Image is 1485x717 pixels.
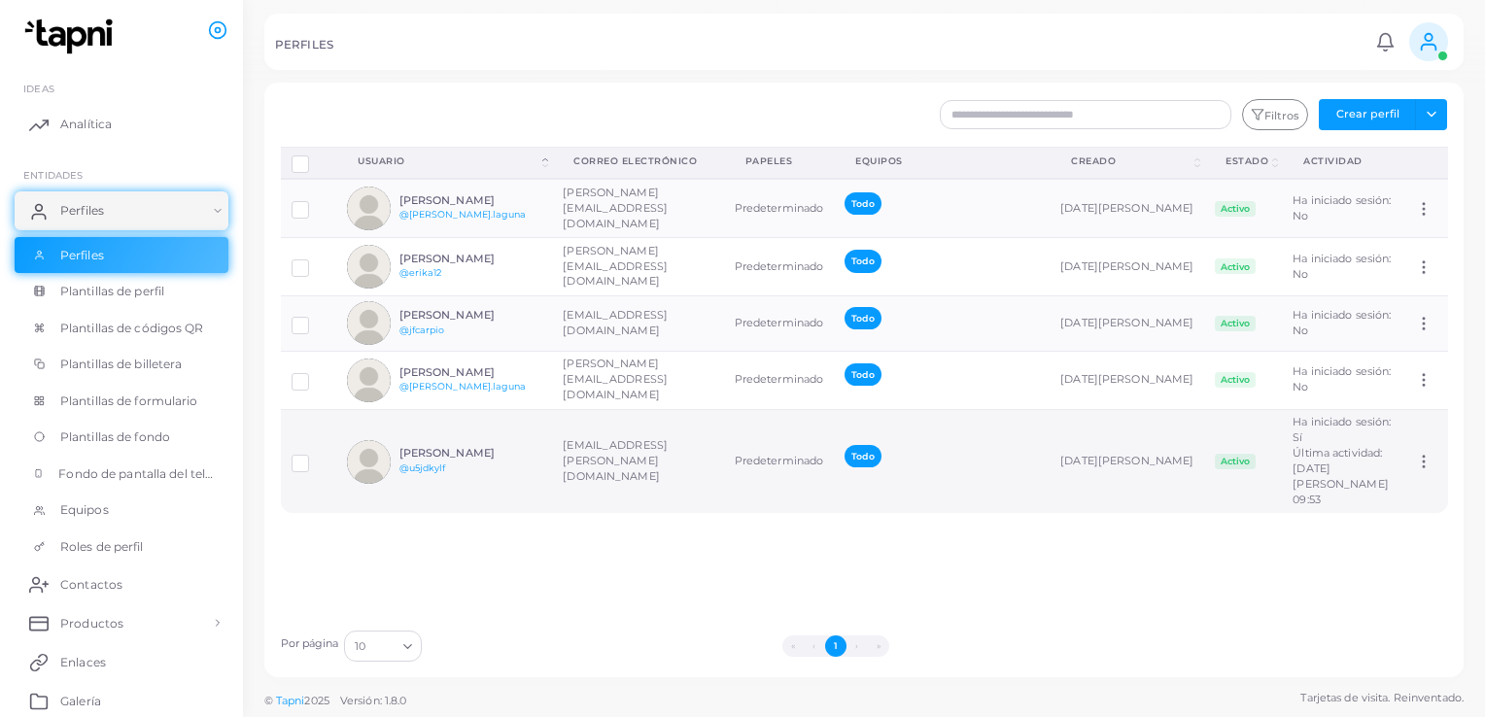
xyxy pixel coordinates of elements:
[1215,258,1256,274] span: Activo
[1293,252,1391,281] span: Ha iniciado sesión: No
[340,694,407,707] span: Versión: 1.8.0
[1215,201,1256,217] span: Activo
[358,154,538,168] div: Usuario
[1050,351,1204,409] td: [DATE][PERSON_NAME]
[428,635,1244,657] ul: Paginación
[347,358,391,402] img: avatar
[399,381,526,392] a: @[PERSON_NAME].laguna
[15,310,228,347] a: Plantillas de códigos QR
[724,179,835,237] td: Predeterminado
[1404,147,1447,179] th: Acción
[15,603,228,642] a: Productos
[60,576,122,594] span: Contactos
[399,462,446,473] a: @u5jdkylf
[745,154,813,168] div: Papeles
[344,631,422,662] div: Buscar opción
[845,307,881,329] span: Todo
[347,245,391,289] img: avatar
[573,154,702,168] div: Correo electrónico
[845,250,881,272] span: Todo
[15,564,228,603] a: Contactos
[845,445,881,467] span: Todo
[399,366,542,379] h6: [PERSON_NAME]
[1050,238,1204,296] td: [DATE][PERSON_NAME]
[264,693,406,709] span: ©
[347,301,391,345] img: avatar
[15,346,228,383] a: Plantillas de billetera
[1215,316,1256,331] span: Activo
[1215,454,1256,469] span: Activo
[15,383,228,420] a: Plantillas de formulario
[60,428,170,446] span: Plantillas de fondo
[15,105,228,144] a: Analítica
[1319,99,1416,130] button: Crear perfil
[355,637,365,657] font: 10
[1303,154,1383,168] div: actividad
[1293,446,1388,506] span: Última actividad: [DATE][PERSON_NAME] 09:53
[60,693,101,710] span: Galería
[15,642,228,681] a: Enlaces
[399,194,542,207] h6: [PERSON_NAME]
[552,179,723,237] td: [PERSON_NAME][EMAIL_ADDRESS][DOMAIN_NAME]
[281,147,337,179] th: Selección de filas
[367,635,396,657] input: Buscar opción
[552,409,723,513] td: [EMAIL_ADDRESS][PERSON_NAME][DOMAIN_NAME]
[399,309,542,322] h6: [PERSON_NAME]
[60,356,183,373] span: Plantillas de billetera
[1293,415,1391,444] span: Ha iniciado sesión: Sí
[23,169,83,181] span: ENTIDADES
[399,447,542,460] h6: [PERSON_NAME]
[724,295,835,351] td: Predeterminado
[60,615,123,632] span: Productos
[1293,308,1391,337] span: Ha iniciado sesión: No
[275,38,333,51] h5: PERFILES
[1293,193,1391,222] span: Ha iniciado sesión: No
[15,492,228,529] a: Equipos
[58,465,214,483] span: Fondo de pantalla del teléfono
[552,295,723,351] td: [EMAIL_ADDRESS][DOMAIN_NAME]
[399,209,526,220] a: @[PERSON_NAME].laguna
[60,116,112,133] span: Analítica
[1293,364,1391,393] span: Ha iniciado sesión: No
[60,538,144,556] span: Roles de perfil
[60,283,164,300] span: Plantillas de perfil
[855,154,1028,168] div: Equipos
[15,456,228,493] a: Fondo de pantalla del teléfono
[1050,179,1204,237] td: [DATE][PERSON_NAME]
[17,18,125,54] img: logotipo
[1071,154,1191,168] div: Creado
[60,501,109,519] span: Equipos
[399,253,542,265] h6: [PERSON_NAME]
[1215,372,1256,388] span: Activo
[399,267,442,278] a: @erika12
[15,191,228,230] a: Perfiles
[825,635,846,657] button: Ir a la página 1
[60,247,104,264] span: Perfiles
[347,440,391,484] img: avatar
[1050,295,1204,351] td: [DATE][PERSON_NAME]
[399,324,445,335] a: @jfcarpio
[60,202,104,220] span: Perfiles
[60,654,106,671] span: Enlaces
[15,529,228,565] a: Roles de perfil
[23,83,54,94] span: IDEAS
[1242,99,1308,130] button: Filtros
[281,636,339,652] label: Por página
[1300,690,1464,706] span: Tarjetas de visita. Reinventado.
[60,320,204,337] span: Plantillas de códigos QR
[1226,154,1268,168] div: Estado
[15,237,228,274] a: Perfiles
[552,351,723,409] td: [PERSON_NAME][EMAIL_ADDRESS][DOMAIN_NAME]
[15,419,228,456] a: Plantillas de fondo
[724,351,835,409] td: Predeterminado
[724,238,835,296] td: Predeterminado
[1050,409,1204,513] td: [DATE][PERSON_NAME]
[1264,109,1299,122] font: Filtros
[60,393,198,410] span: Plantillas de formulario
[276,694,305,707] a: Tapni
[845,192,881,215] span: Todo
[724,409,835,513] td: Predeterminado
[845,363,881,386] span: Todo
[304,693,328,709] span: 2025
